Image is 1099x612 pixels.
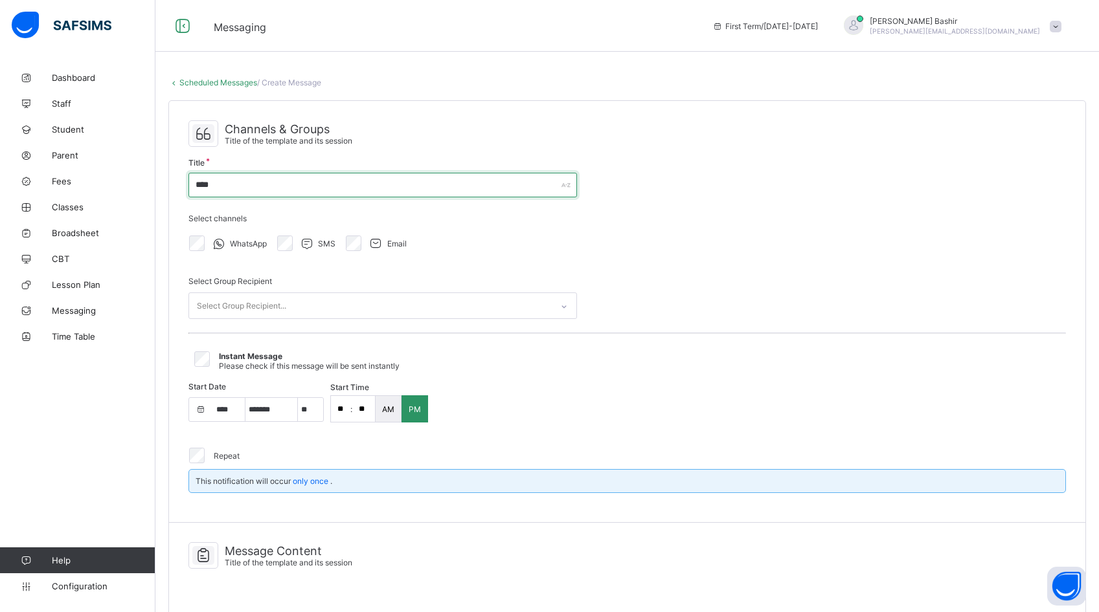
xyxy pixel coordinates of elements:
[219,351,282,361] span: Instant Message
[225,122,352,136] span: Channels & Groups
[52,176,155,186] span: Fees
[382,404,394,414] p: AM
[330,382,369,392] span: Start time
[214,451,240,461] label: Repeat
[12,12,111,39] img: safsims
[52,555,155,565] span: Help
[52,279,155,290] span: Lesson Plan
[52,331,155,342] span: Time Table
[52,254,155,264] span: CBT
[52,581,155,591] span: Configuration
[188,158,205,168] span: Title
[831,16,1068,37] div: HamidBashir
[52,202,155,212] span: Classes
[387,239,407,248] span: Email
[214,21,266,34] span: Messaging
[52,228,155,238] span: Broadsheet
[225,136,352,146] span: Title of the template and its session
[409,404,421,414] p: PM
[52,305,155,316] span: Messaging
[52,150,155,160] span: Parent
[197,294,286,318] div: Select Group Recipient...
[1047,567,1086,606] button: Open asap
[179,78,257,87] a: Scheduled Messages
[188,276,272,286] span: Select Group Recipient
[52,124,155,135] span: Student
[293,476,328,486] span: only once
[230,239,267,248] span: WhatsApp
[52,72,155,83] span: Dashboard
[225,544,352,558] span: Message Content
[870,16,1040,26] span: [PERSON_NAME] Bashir
[257,78,321,87] span: / Create Message
[219,361,400,371] span: Please check if this message will be sent instantly
[188,213,247,223] span: Select channels
[225,558,352,567] span: Title of the template and its session
[870,27,1040,35] span: [PERSON_NAME][EMAIL_ADDRESS][DOMAIN_NAME]
[712,21,818,31] span: session/term information
[196,476,332,486] span: This notification will occur .
[318,239,335,248] span: SMS
[350,404,352,414] p: :
[188,382,226,391] span: Start Date
[52,98,155,109] span: Staff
